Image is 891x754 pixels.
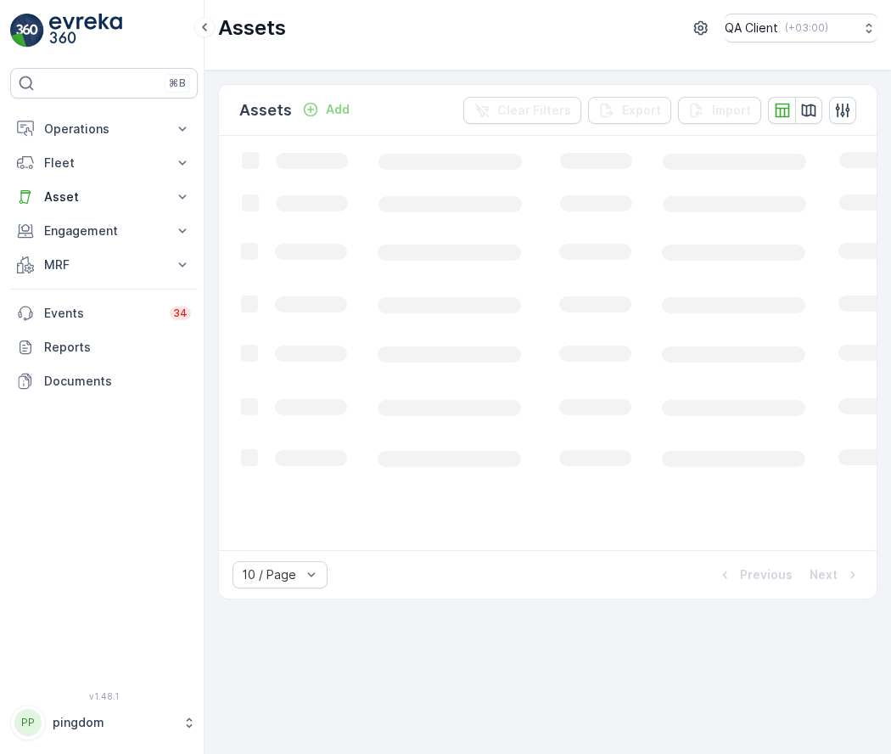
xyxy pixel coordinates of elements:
[44,305,160,322] p: Events
[173,307,188,320] p: 34
[44,256,164,273] p: MRF
[10,180,198,214] button: Asset
[295,99,356,120] button: Add
[10,364,198,398] a: Documents
[10,248,198,282] button: MRF
[678,97,761,124] button: Import
[712,102,751,119] p: Import
[497,102,571,119] p: Clear Filters
[810,566,838,583] p: Next
[239,98,292,122] p: Assets
[49,14,122,48] img: logo_light-DOdMpM7g.png
[44,222,164,239] p: Engagement
[44,339,191,356] p: Reports
[169,76,186,90] p: ⌘B
[10,330,198,364] a: Reports
[740,566,793,583] p: Previous
[714,565,794,585] button: Previous
[10,112,198,146] button: Operations
[808,565,863,585] button: Next
[14,709,42,736] div: PP
[785,21,828,35] p: ( +03:00 )
[10,691,198,701] span: v 1.48.1
[10,14,44,48] img: logo
[10,296,198,330] a: Events34
[10,705,198,740] button: PPpingdom
[44,121,164,138] p: Operations
[44,155,164,172] p: Fleet
[622,102,661,119] p: Export
[44,188,164,205] p: Asset
[10,146,198,180] button: Fleet
[463,97,581,124] button: Clear Filters
[588,97,671,124] button: Export
[326,101,350,118] p: Add
[725,14,877,42] button: QA Client(+03:00)
[44,373,191,390] p: Documents
[725,20,778,37] p: QA Client
[10,214,198,248] button: Engagement
[218,14,286,42] p: Assets
[53,714,174,731] p: pingdom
